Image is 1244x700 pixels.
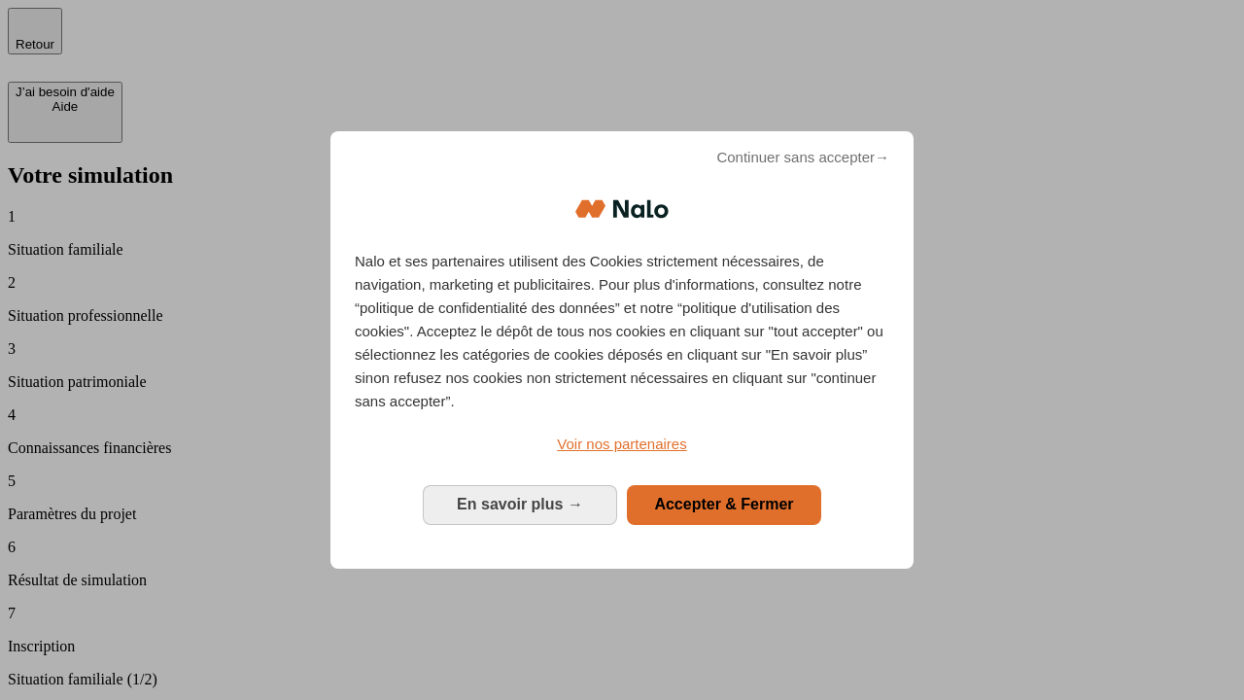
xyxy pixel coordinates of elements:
[557,436,686,452] span: Voir nos partenaires
[716,146,889,169] span: Continuer sans accepter→
[330,131,914,568] div: Bienvenue chez Nalo Gestion du consentement
[355,250,889,413] p: Nalo et ses partenaires utilisent des Cookies strictement nécessaires, de navigation, marketing e...
[627,485,821,524] button: Accepter & Fermer: Accepter notre traitement des données et fermer
[575,180,669,238] img: Logo
[654,496,793,512] span: Accepter & Fermer
[457,496,583,512] span: En savoir plus →
[355,433,889,456] a: Voir nos partenaires
[423,485,617,524] button: En savoir plus: Configurer vos consentements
